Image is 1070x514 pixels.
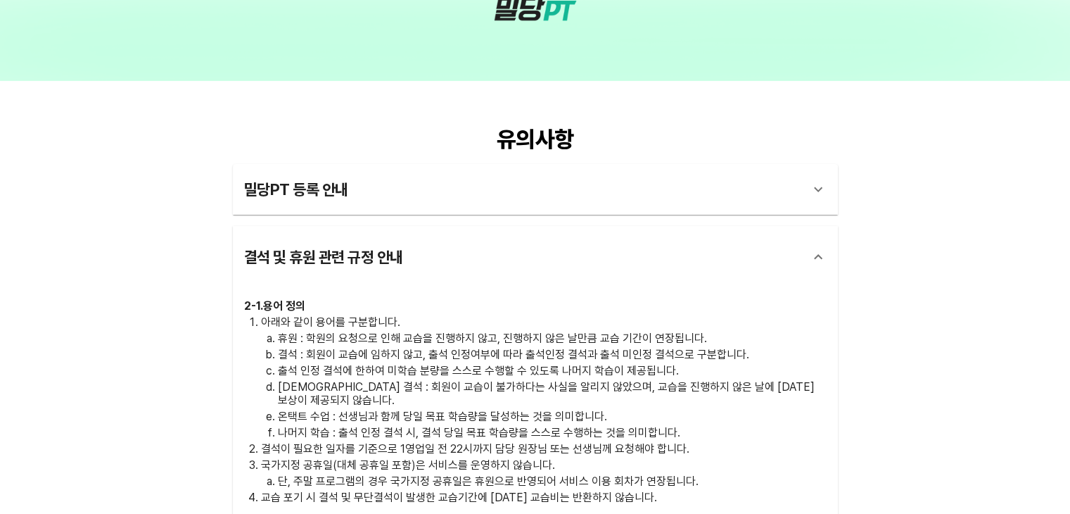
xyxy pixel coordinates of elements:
p: 결석 : 회원이 교습에 임하지 않고, 출석 인정여부에 따라 출석인정 결석과 출석 미인정 결석으로 구분합니다. [278,348,827,361]
p: 교습 포기 시 결석 및 무단결석이 발생한 교습기간에 [DATE] 교습비는 반환하지 않습니다. [261,491,827,504]
div: 결석 및 휴원 관련 규정 안내 [244,240,801,274]
p: 온택트 수업 : 선생님과 함께 당일 목표 학습량을 달성하는 것을 의미합니다. [278,410,827,423]
div: 밀당PT 등록 안내 [233,164,838,215]
div: 밀당PT 등록 안내 [244,173,801,206]
p: 휴원 : 학원의 요청으로 인해 교습을 진행하지 않고, 진행하지 않은 날만큼 교습 기간이 연장됩니다. [278,332,827,345]
p: 단, 주말 프로그램의 경우 국가지정 공휴일은 휴원으로 반영되어 서비스 이용 회차가 연장됩니다. [278,475,827,488]
div: 결석 및 휴원 관련 규정 안내 [233,226,838,288]
p: 출석 인정 결석에 한하여 미학습 분량을 스스로 수행할 수 있도록 나머지 학습이 제공됩니다. [278,364,827,377]
p: 국가지정 공휴일(대체 공휴일 포함)은 서비스를 운영하지 않습니다. [261,458,827,472]
p: 결석이 필요한 일자를 기준으로 1영업일 전 22시까지 담당 원장님 또는 선생님께 요청해야 합니다. [261,442,827,456]
p: 아래와 같이 용어를 구분합니다. [261,315,827,329]
div: 유의사항 [233,126,838,153]
p: [DEMOGRAPHIC_DATA] 결석 : 회원이 교습이 불가하다는 사실을 알리지 않았으며, 교습을 진행하지 않은 날에 [DATE] 보상이 제공되지 않습니다. [278,380,827,407]
h3: 2 - 1 . 용어 정의 [244,299,827,313]
p: 나머지 학습 : 출석 인정 결석 시, 결석 당일 목표 학습량을 스스로 수행하는 것을 의미합니다. [278,426,827,439]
